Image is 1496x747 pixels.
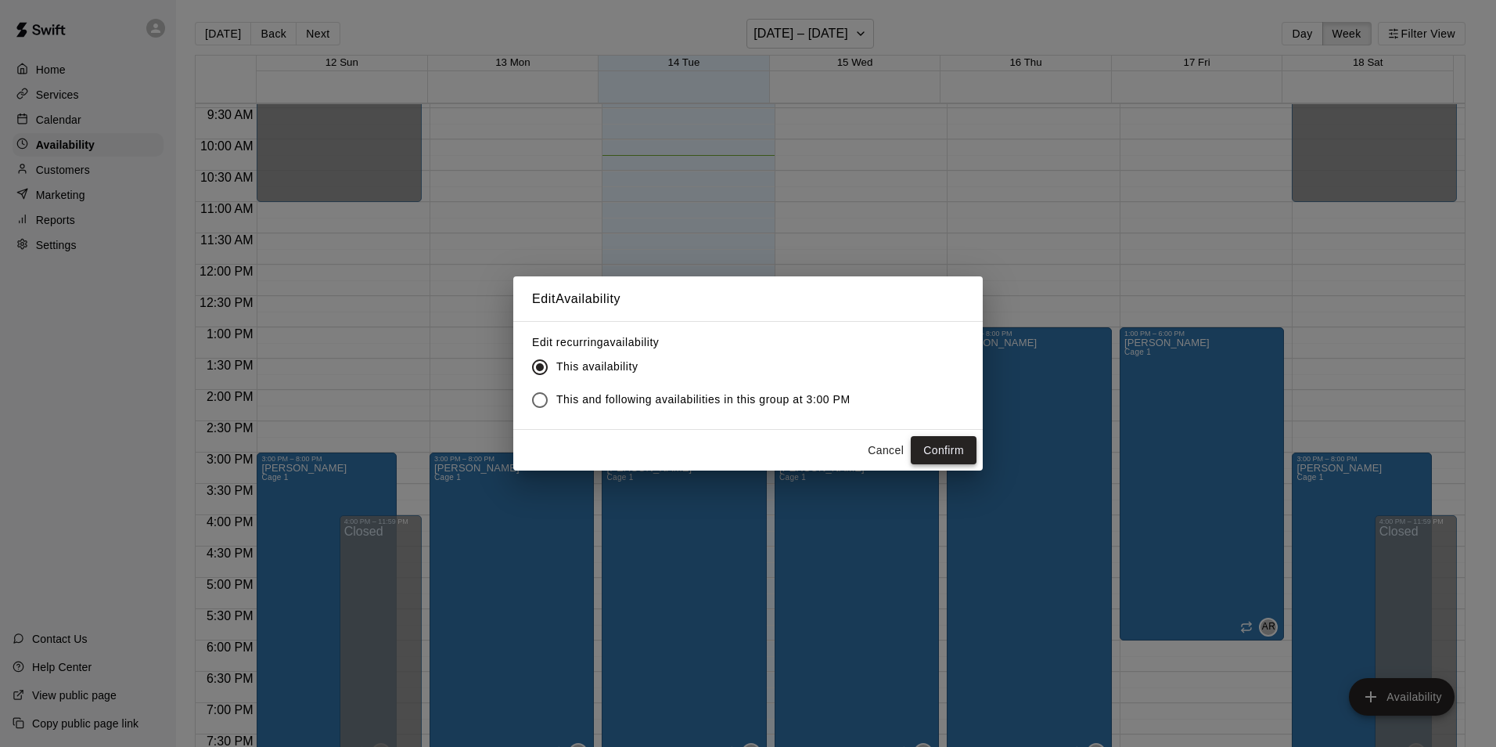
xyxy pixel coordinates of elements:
span: This availability [556,359,638,375]
h2: Edit Availability [513,276,983,322]
label: Edit recurring availability [532,334,863,350]
span: This and following availabilities in this group at 3:00 PM [556,392,850,408]
button: Confirm [911,436,976,465]
button: Cancel [861,436,911,465]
